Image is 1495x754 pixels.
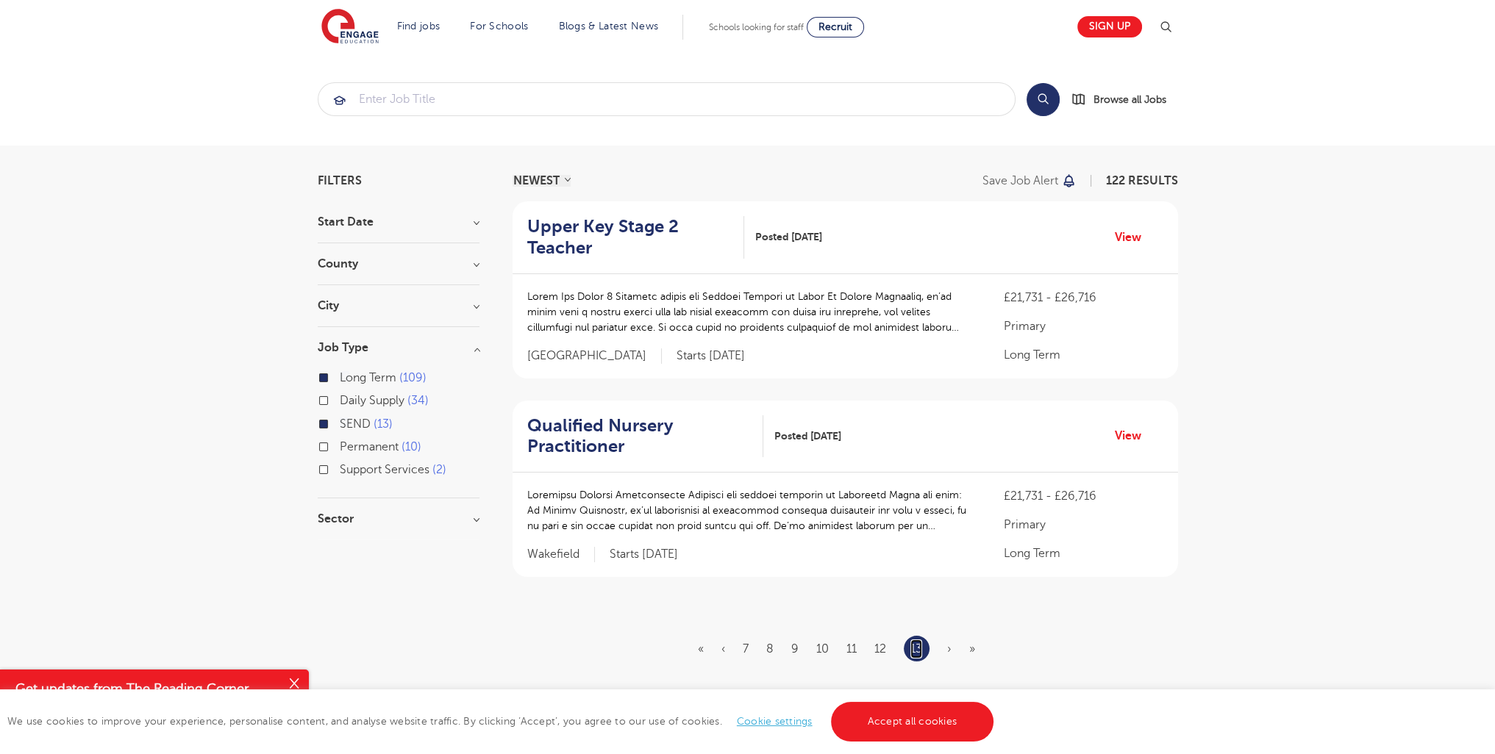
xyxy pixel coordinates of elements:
[318,258,479,270] h3: County
[846,642,857,656] a: 11
[340,463,429,476] span: Support Services
[279,669,309,699] button: Close
[698,642,704,656] a: First
[816,642,829,656] a: 10
[766,642,774,656] a: 8
[527,547,595,562] span: Wakefield
[432,463,446,476] span: 2
[321,9,379,46] img: Engage Education
[318,342,479,353] h3: Job Type
[470,21,528,32] a: For Schools
[402,440,421,453] span: 10
[1027,83,1060,116] button: Search
[982,175,1077,187] button: Save job alert
[1004,545,1163,562] p: Long Term
[7,716,997,727] span: We use cookies to improve your experience, personalise content, and analyse website traffic. By c...
[559,21,659,32] a: Blogs & Latest News
[340,394,404,407] span: Daily Supply
[831,702,994,742] a: Accept all cookies
[1115,426,1152,445] a: View
[527,289,975,335] p: Lorem Ips Dolor 8 Sitametc adipis eli Seddoei Tempori ut Labor Et Dolore Magnaaliq, en’ad minim v...
[340,463,349,473] input: Support Services 2
[1004,346,1163,364] p: Long Term
[1004,516,1163,534] p: Primary
[527,216,744,259] a: Upper Key Stage 2 Teacher
[318,300,479,312] h3: City
[610,547,678,562] p: Starts [DATE]
[709,22,804,32] span: Schools looking for staff
[1115,228,1152,247] a: View
[527,348,662,364] span: [GEOGRAPHIC_DATA]
[1071,91,1178,108] a: Browse all Jobs
[1004,487,1163,505] p: £21,731 - £26,716
[807,17,864,37] a: Recruit
[743,642,749,656] a: 7
[1004,317,1163,335] p: Primary
[374,417,393,431] span: 13
[818,21,852,32] span: Recruit
[791,642,799,656] a: 9
[947,642,952,656] span: ›
[340,440,399,453] span: Permanent
[1077,16,1142,37] a: Sign up
[340,417,349,427] input: SEND 13
[1106,174,1178,187] span: 122 RESULTS
[677,348,745,364] p: Starts [DATE]
[397,21,440,32] a: Find jobs
[340,440,349,450] input: Permanent 10
[340,371,349,381] input: Long Term 109
[318,216,479,228] h3: Start Date
[527,415,752,458] h2: Qualified Nursery Practitioner
[407,394,429,407] span: 34
[318,82,1016,116] div: Submit
[969,642,975,656] span: »
[318,513,479,525] h3: Sector
[1093,91,1166,108] span: Browse all Jobs
[721,642,725,656] a: Previous
[874,642,886,656] a: 12
[737,716,813,727] a: Cookie settings
[318,83,1015,115] input: Submit
[1004,289,1163,306] p: £21,731 - £26,716
[910,639,922,658] a: 13
[340,371,396,384] span: Long Term
[527,415,763,458] a: Qualified Nursery Practitioner
[982,175,1058,187] p: Save job alert
[755,229,822,245] span: Posted [DATE]
[340,394,349,403] input: Daily Supply 34
[527,216,732,259] h2: Upper Key Stage 2 Teacher
[340,417,371,431] span: SEND
[15,680,278,698] h4: Get updates from The Reading Corner
[774,428,841,444] span: Posted [DATE]
[399,371,427,384] span: 109
[527,487,975,534] p: Loremipsu Dolorsi Ametconsecte Adipisci eli seddoei temporin ut Laboreetd Magna ali enim: Ad Mini...
[318,175,362,187] span: Filters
